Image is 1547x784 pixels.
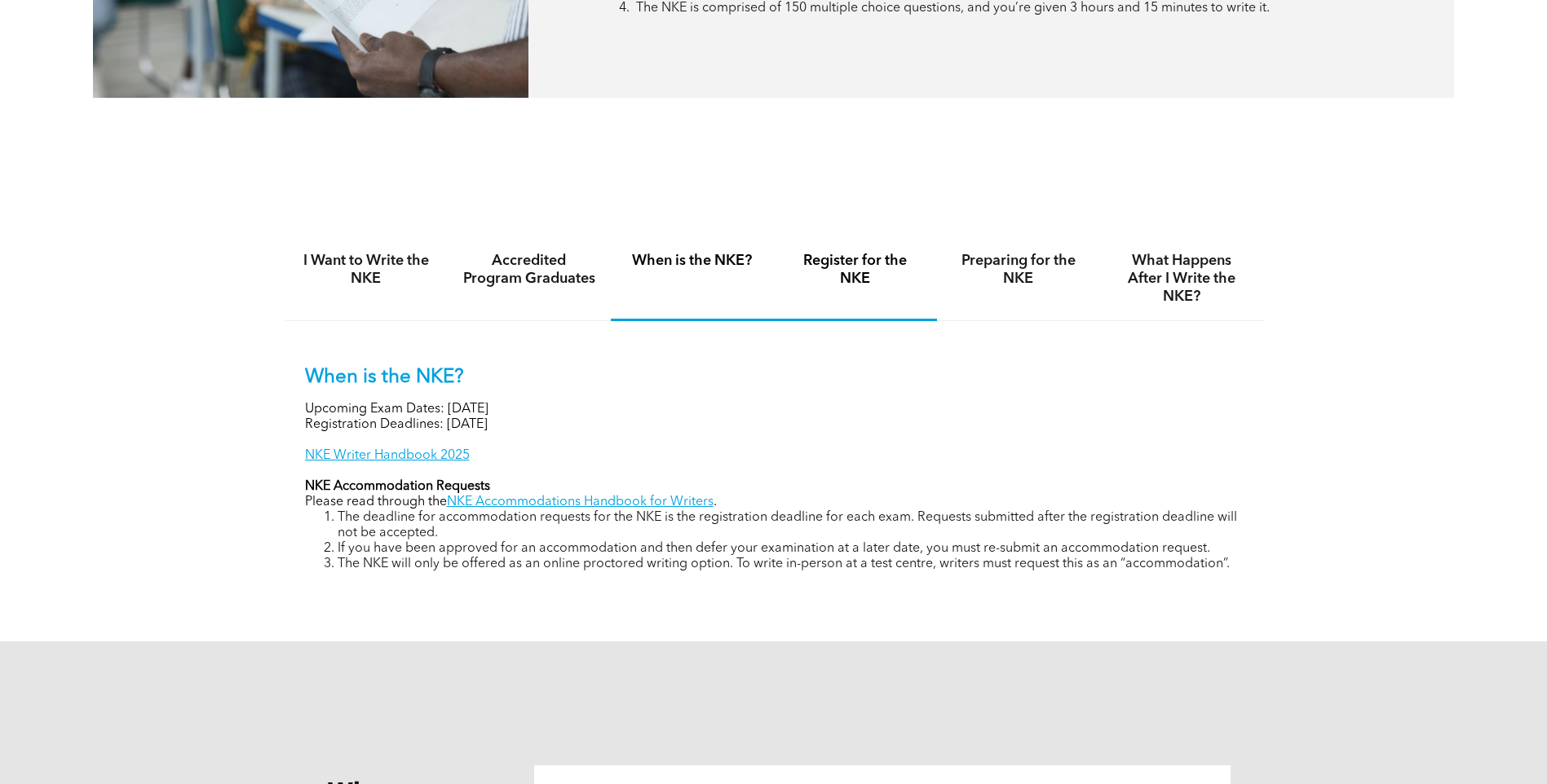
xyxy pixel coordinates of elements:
[305,449,470,462] a: NKE Writer Handbook 2025
[305,480,490,493] strong: NKE Accommodation Requests
[625,252,759,270] h4: When is the NKE?
[305,417,1243,433] p: Registration Deadlines: [DATE]
[952,252,1085,288] h4: Preparing for the NKE
[789,252,922,288] h4: Register for the NKE
[338,510,1243,541] li: The deadline for accommodation requests for the NKE is the registration deadline for each exam. R...
[299,252,433,288] h4: I Want to Write the NKE
[305,366,1243,390] p: When is the NKE?
[1115,252,1249,306] h4: What Happens After I Write the NKE?
[447,496,714,509] a: NKE Accommodations Handbook for Writers
[338,557,1243,572] li: The NKE will only be offered as an online proctored writing option. To write in-person at a test ...
[305,495,1243,510] p: Please read through the .
[305,402,1243,417] p: Upcoming Exam Dates: [DATE]
[636,2,1270,15] span: The NKE is comprised of 150 multiple choice questions, and you’re given 3 hours and 15 minutes to...
[338,541,1243,557] li: If you have been approved for an accommodation and then defer your examination at a later date, y...
[462,252,596,288] h4: Accredited Program Graduates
